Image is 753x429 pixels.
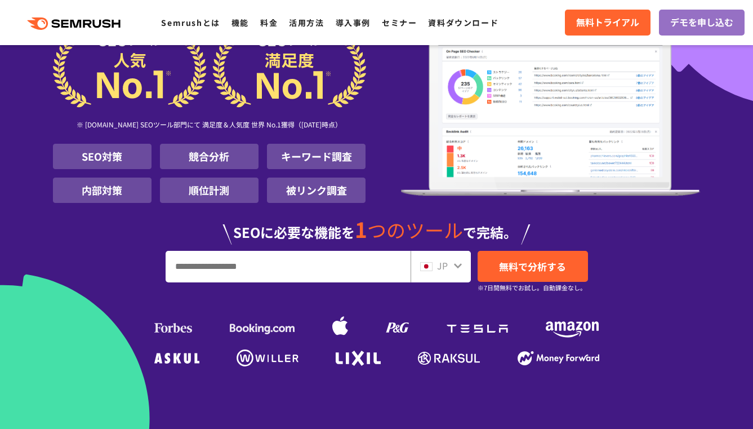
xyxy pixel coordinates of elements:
[53,144,152,169] li: SEO対策
[463,222,517,242] span: で完結。
[499,259,566,273] span: 無料で分析する
[670,15,733,30] span: デモを申し込む
[382,17,417,28] a: セミナー
[160,178,259,203] li: 順位計測
[437,259,448,272] span: JP
[160,144,259,169] li: 競合分析
[478,251,588,282] a: 無料で分析する
[53,178,152,203] li: 内部対策
[565,10,650,36] a: 無料トライアル
[576,15,639,30] span: 無料トライアル
[267,178,366,203] li: 被リンク調査
[166,251,410,282] input: URL、キーワードを入力してください
[367,216,463,244] span: つのツール
[355,214,367,244] span: 1
[260,17,278,28] a: 料金
[53,207,701,245] div: SEOに必要な機能を
[428,17,498,28] a: 資料ダウンロード
[289,17,324,28] a: 活用方法
[336,17,371,28] a: 導入事例
[53,108,366,144] div: ※ [DOMAIN_NAME] SEOツール部門にて 満足度＆人気度 世界 No.1獲得（[DATE]時点）
[267,144,366,169] li: キーワード調査
[161,17,220,28] a: Semrushとは
[231,17,249,28] a: 機能
[659,10,745,36] a: デモを申し込む
[478,282,586,293] small: ※7日間無料でお試し。自動課金なし。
